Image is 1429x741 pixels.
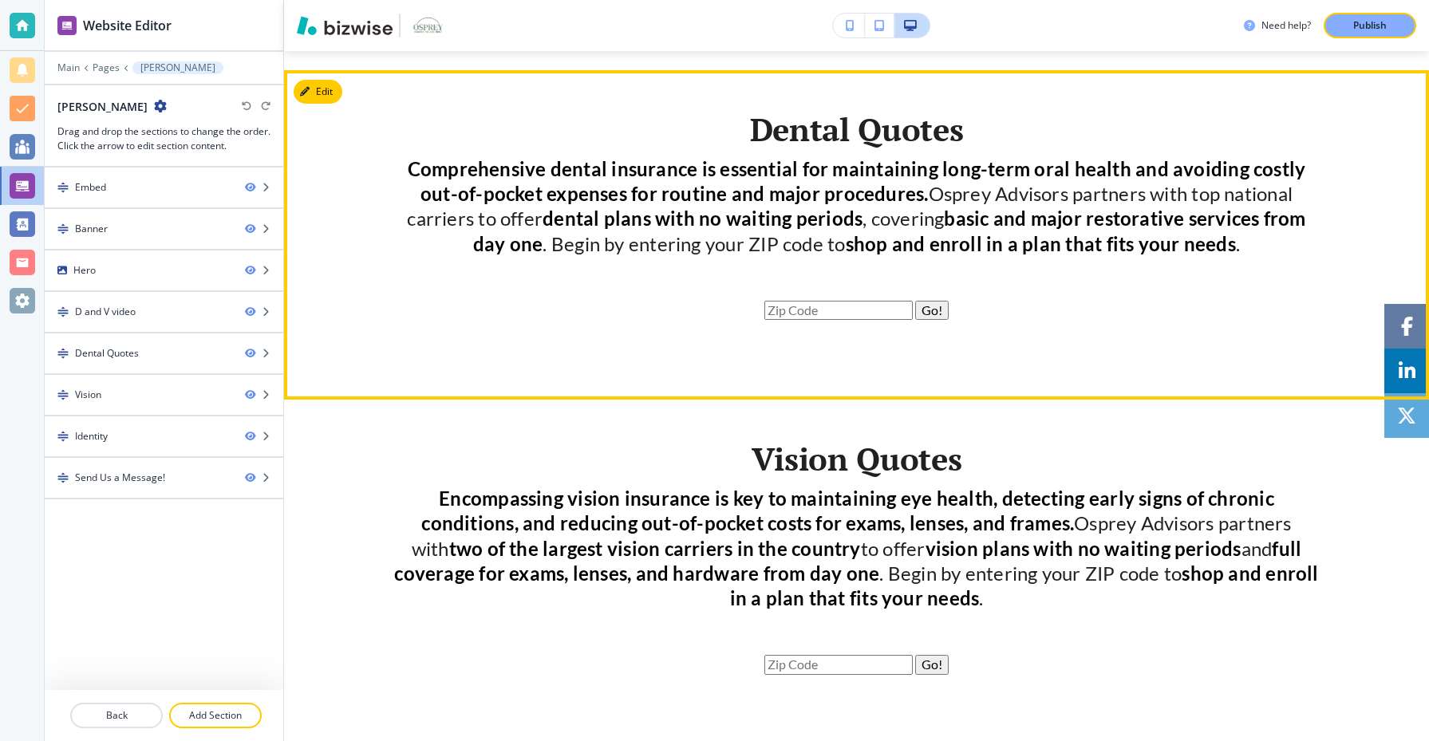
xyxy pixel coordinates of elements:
input: Zip Code [764,301,913,320]
h2: [PERSON_NAME] [57,98,148,115]
button: Go! [915,655,949,674]
strong: two of the largest vision carriers in the country [449,537,861,560]
button: Pages [93,62,120,73]
div: Dental Quotes [75,346,139,361]
div: Banner [75,222,108,236]
h3: Drag and drop the sections to change the order. Click the arrow to edit section content. [57,124,270,153]
h3: Need help? [1261,18,1311,33]
p: Osprey Advisors partners with to offer and . Begin by entering your ZIP code to . [390,486,1324,610]
h2: Dental Quotes [390,112,1324,156]
button: Publish [1324,13,1416,38]
img: Drag [57,472,69,483]
p: Add Section [171,708,260,723]
div: DragEmbed [45,168,283,207]
div: DragSend Us a Message! [45,458,283,498]
div: Send Us a Message! [75,471,165,485]
button: Edit [294,80,342,104]
button: Back [70,703,163,728]
div: DragD and V video [45,292,283,332]
strong: full coverage for exams, lenses, and hardware from day one [394,537,1305,585]
a: Social media link to facebook account [1384,304,1429,349]
strong: dental plans with no waiting periods [543,207,863,230]
img: Your Logo [407,14,450,38]
img: Drag [57,389,69,400]
div: D and V video [75,305,136,319]
strong: Comprehensive dental insurance is essential for maintaining long-term oral health and avoiding co... [408,157,1310,205]
div: DragBanner [45,209,283,249]
img: Drag [57,182,69,193]
a: Social media link to twitter account [1384,393,1429,438]
a: Social media link to linkedin account [1384,349,1429,393]
div: DragVision [45,375,283,415]
img: Drag [57,223,69,235]
strong: vision plans with no waiting periods [926,537,1241,560]
p: [PERSON_NAME] [140,62,215,73]
button: Main [57,62,80,73]
img: Drag [57,431,69,442]
div: DragIdentity [45,416,283,456]
p: Back [72,708,161,723]
button: [PERSON_NAME] [132,61,223,74]
img: Drag [57,306,69,317]
p: Publish [1353,18,1387,33]
strong: basic and major restorative services from day one [473,207,1310,254]
div: Embed [75,180,106,195]
button: Add Section [169,703,262,728]
button: Go! [915,301,949,320]
h2: Vision Quotes [390,441,1324,486]
p: Osprey Advisors partners with top national carriers to offer , covering . Begin by entering your ... [390,156,1324,256]
strong: Encompassing vision insurance is key to maintaining eye health, detecting early signs of chronic ... [421,487,1278,534]
img: Bizwise Logo [297,16,393,35]
div: Vision [75,388,101,402]
strong: shop and enroll in a plan that fits your needs [846,232,1236,255]
img: Drag [57,348,69,359]
h2: Website Editor [83,16,172,35]
div: Identity [75,429,108,443]
input: Zip Code [764,655,913,674]
div: DragDental Quotes [45,333,283,373]
div: Hero [73,263,96,278]
div: Hero [45,250,283,290]
img: editor icon [57,16,77,35]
